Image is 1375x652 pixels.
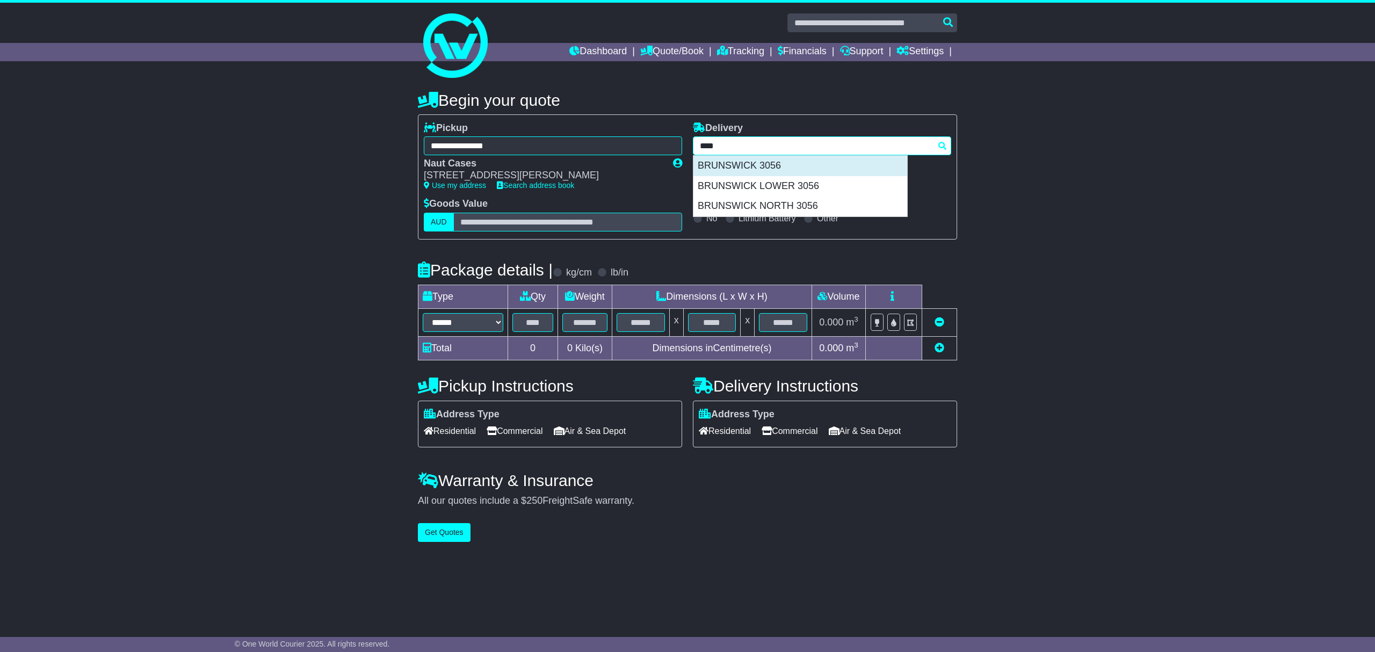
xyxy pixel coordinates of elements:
[554,423,626,439] span: Air & Sea Depot
[526,495,542,506] span: 250
[569,43,627,61] a: Dashboard
[693,156,907,176] div: BRUNSWICK 3056
[717,43,764,61] a: Tracking
[693,176,907,197] div: BRUNSWICK LOWER 3056
[699,423,751,439] span: Residential
[935,317,944,328] a: Remove this item
[819,343,843,353] span: 0.000
[418,285,508,308] td: Type
[840,43,884,61] a: Support
[778,43,827,61] a: Financials
[497,181,574,190] a: Search address book
[612,285,812,308] td: Dimensions (L x W x H)
[611,267,628,279] label: lb/in
[424,213,454,231] label: AUD
[706,213,717,223] label: No
[854,341,858,349] sup: 3
[235,640,390,648] span: © One World Courier 2025. All rights reserved.
[424,170,662,182] div: [STREET_ADDRESS][PERSON_NAME]
[418,377,682,395] h4: Pickup Instructions
[418,336,508,360] td: Total
[739,213,796,223] label: Lithium Battery
[424,158,662,170] div: Naut Cases
[418,261,553,279] h4: Package details |
[819,317,843,328] span: 0.000
[612,336,812,360] td: Dimensions in Centimetre(s)
[424,409,500,421] label: Address Type
[669,308,683,336] td: x
[418,472,957,489] h4: Warranty & Insurance
[424,181,486,190] a: Use my address
[693,122,743,134] label: Delivery
[693,377,957,395] h4: Delivery Instructions
[558,285,612,308] td: Weight
[487,423,542,439] span: Commercial
[508,336,558,360] td: 0
[424,122,468,134] label: Pickup
[817,213,838,223] label: Other
[812,285,865,308] td: Volume
[935,343,944,353] a: Add new item
[566,267,592,279] label: kg/cm
[854,315,858,323] sup: 3
[699,409,775,421] label: Address Type
[508,285,558,308] td: Qty
[424,198,488,210] label: Goods Value
[896,43,944,61] a: Settings
[558,336,612,360] td: Kilo(s)
[640,43,704,61] a: Quote/Book
[693,196,907,216] div: BRUNSWICK NORTH 3056
[424,423,476,439] span: Residential
[567,343,573,353] span: 0
[762,423,817,439] span: Commercial
[418,91,957,109] h4: Begin your quote
[846,343,858,353] span: m
[829,423,901,439] span: Air & Sea Depot
[418,495,957,507] div: All our quotes include a $ FreightSafe warranty.
[418,523,471,542] button: Get Quotes
[741,308,755,336] td: x
[846,317,858,328] span: m
[693,136,951,155] typeahead: Please provide city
